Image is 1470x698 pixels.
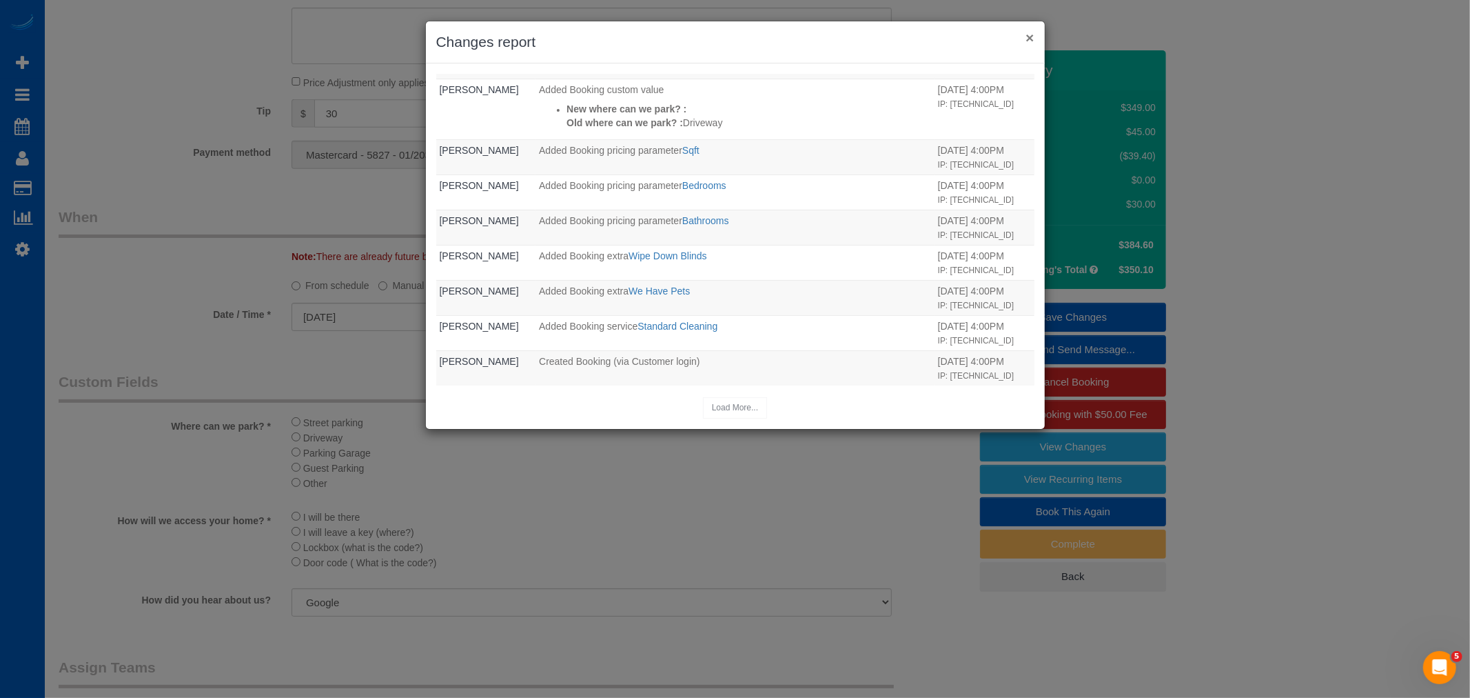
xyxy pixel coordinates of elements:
td: Who [436,245,536,280]
sui-modal: Changes report [426,21,1045,429]
span: Added Booking extra [539,250,629,261]
small: IP: [TECHNICAL_ID] [938,371,1014,381]
small: IP: [TECHNICAL_ID] [938,336,1014,346]
a: Bedrooms [682,180,726,191]
small: IP: [TECHNICAL_ID] [938,160,1014,170]
a: [PERSON_NAME] [440,356,519,367]
a: [PERSON_NAME] [440,145,519,156]
td: When [935,315,1034,350]
a: We Have Pets [629,286,690,297]
a: [PERSON_NAME] [440,180,519,191]
span: Added Booking extra [539,286,629,297]
span: Added Booking pricing parameter [539,180,682,191]
span: Added Booking custom value [539,84,664,95]
a: [PERSON_NAME] [440,286,519,297]
td: Who [436,350,536,386]
td: When [935,174,1034,210]
td: When [935,245,1034,280]
span: Added Booking pricing parameter [539,145,682,156]
td: What [535,350,935,386]
td: What [535,280,935,315]
span: Added Booking service [539,321,637,332]
a: [PERSON_NAME] [440,84,519,95]
td: What [535,210,935,245]
td: When [935,350,1034,386]
button: × [1025,30,1034,45]
small: IP: [TECHNICAL_ID] [938,99,1014,109]
a: [PERSON_NAME] [440,321,519,332]
td: When [935,139,1034,174]
td: Who [436,139,536,174]
td: Who [436,79,536,139]
a: Sqft [682,145,700,156]
td: What [535,174,935,210]
td: What [535,139,935,174]
span: Created Booking (via Customer login) [539,356,700,367]
h3: Changes report [436,32,1034,52]
td: When [935,79,1034,139]
span: Added Booking pricing parameter [539,215,682,226]
td: When [935,280,1034,315]
small: IP: [TECHNICAL_ID] [938,230,1014,240]
p: Driveway [566,116,931,130]
td: Who [436,315,536,350]
td: When [935,210,1034,245]
small: IP: [TECHNICAL_ID] [938,195,1014,205]
td: Who [436,174,536,210]
strong: New where can we park? : [566,103,686,114]
small: IP: [TECHNICAL_ID] [938,301,1014,310]
a: Bathrooms [682,215,729,226]
iframe: Intercom live chat [1423,651,1456,684]
a: Wipe Down Blinds [629,250,707,261]
a: Standard Cleaning [637,321,717,332]
strong: Old where can we park? : [566,117,683,128]
td: Who [436,280,536,315]
a: [PERSON_NAME] [440,215,519,226]
a: [PERSON_NAME] [440,250,519,261]
td: What [535,315,935,350]
td: Who [436,210,536,245]
span: 5 [1451,651,1462,662]
td: What [535,79,935,139]
td: What [535,245,935,280]
small: IP: [TECHNICAL_ID] [938,266,1014,275]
